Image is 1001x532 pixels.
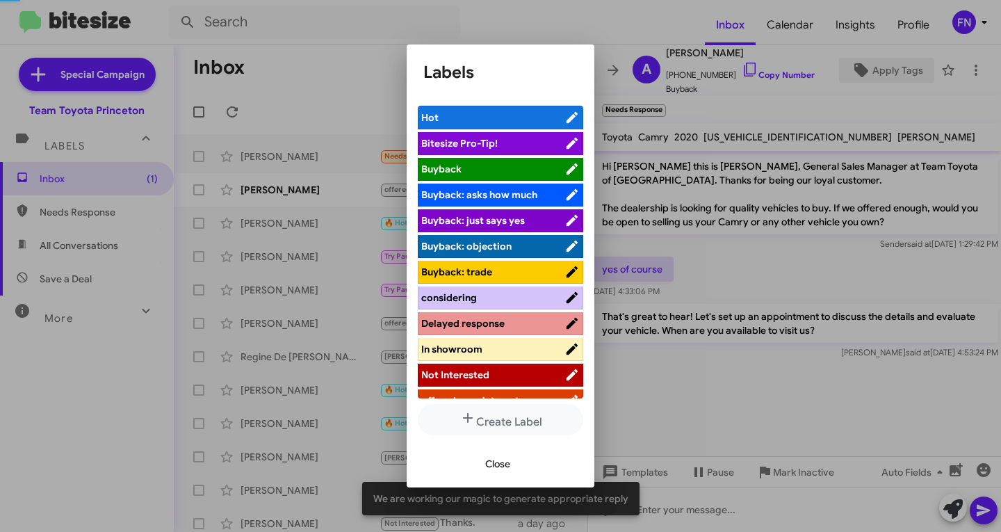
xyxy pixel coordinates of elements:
span: considering [421,291,477,304]
h1: Labels [423,61,578,83]
span: Buyback: trade [421,266,492,278]
span: In showroom [421,343,482,355]
span: Bitesize Pro-Tip! [421,137,498,150]
span: Close [485,451,510,476]
span: Hot [421,111,439,124]
span: Not Interested [421,369,489,381]
span: Buyback: objection [421,240,512,252]
span: Delayed response [421,317,505,330]
button: Close [474,451,521,476]
span: Buyback: asks how much [421,188,537,201]
span: offered appointment [421,394,519,407]
span: Buyback [421,163,462,175]
span: Buyback: just says yes [421,214,525,227]
button: Create Label [418,404,583,435]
